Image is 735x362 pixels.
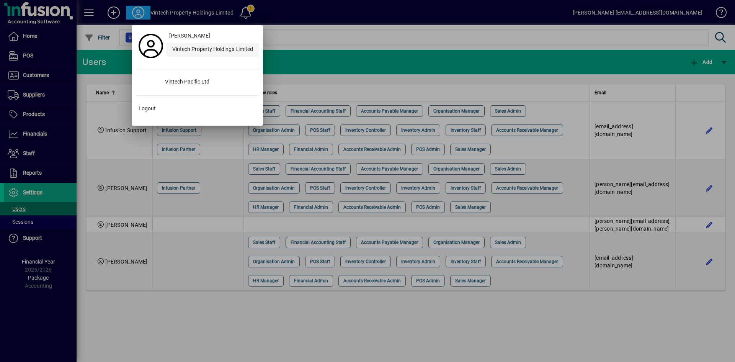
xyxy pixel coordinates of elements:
[136,39,166,53] a: Profile
[136,102,259,116] button: Logout
[136,75,259,89] button: Vintech Pacific Ltd
[166,29,259,43] a: [PERSON_NAME]
[139,105,156,113] span: Logout
[169,32,210,40] span: [PERSON_NAME]
[159,75,259,89] div: Vintech Pacific Ltd
[166,43,259,57] button: Vintech Property Holdings Limited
